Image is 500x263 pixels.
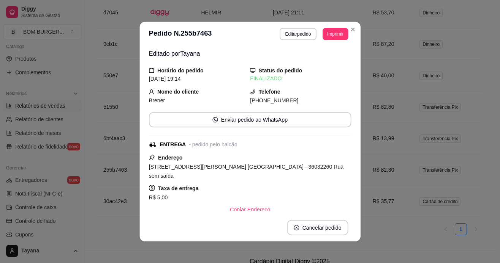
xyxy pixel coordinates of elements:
div: FINALIZADO [250,75,351,83]
button: Editarpedido [280,28,316,40]
span: [PHONE_NUMBER] [250,97,298,103]
button: close-circleCancelar pedido [287,220,348,235]
strong: Telefone [258,89,280,95]
span: pushpin [149,154,155,160]
strong: Horário do pedido [157,67,204,73]
span: user [149,89,154,94]
button: Copiar Endereço [224,202,276,217]
span: Editado por Tayana [149,50,200,57]
span: desktop [250,67,255,73]
span: Brener [149,97,165,103]
h3: Pedido N. 255b7463 [149,28,212,40]
div: - pedido pelo balcão [189,140,237,148]
button: whats-appEnviar pedido ao WhatsApp [149,112,351,127]
span: phone [250,89,255,94]
span: dollar [149,185,155,191]
span: [STREET_ADDRESS][PERSON_NAME] [GEOGRAPHIC_DATA] - 36032260 Rua sem saída [149,164,343,179]
span: calendar [149,67,154,73]
strong: Taxa de entrega [158,185,199,191]
strong: Endereço [158,155,182,161]
span: whats-app [212,117,218,122]
button: Imprimir [322,28,348,40]
span: close-circle [294,225,299,230]
strong: Status do pedido [258,67,302,73]
span: [DATE] 19:14 [149,76,180,82]
button: Close [347,23,359,35]
span: R$ 5,00 [149,194,168,200]
div: ENTREGA [160,140,186,148]
strong: Nome do cliente [157,89,199,95]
